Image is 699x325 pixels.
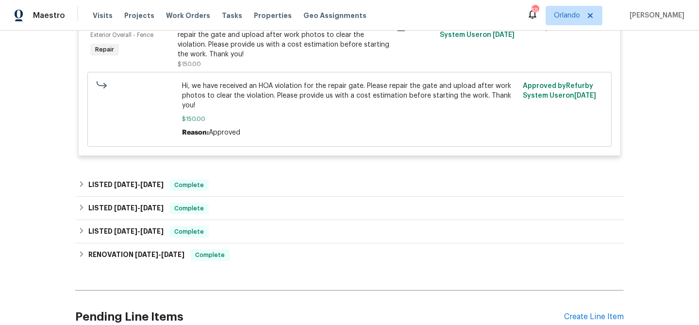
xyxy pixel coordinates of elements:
div: Create Line Item [564,312,624,322]
span: [PERSON_NAME] [626,11,684,20]
span: Tasks [222,12,242,19]
span: [DATE] [114,181,137,188]
span: Maestro [33,11,65,20]
span: [DATE] [140,228,164,235]
span: [DATE] [114,228,137,235]
span: Complete [170,180,208,190]
span: [DATE] [135,251,158,258]
span: $150.00 [178,61,201,67]
span: Visits [93,11,113,20]
span: Hi, we have received an HOA violation for the repair gate. Please repair the gate and upload afte... [182,81,517,110]
span: Projects [124,11,154,20]
div: Hi, we have received an HOA violation for the repair gate. Please repair the gate and upload afte... [178,20,390,59]
span: - [114,228,164,235]
span: $150.00 [182,114,517,124]
span: Geo Assignments [303,11,366,20]
span: Complete [191,250,229,260]
span: [DATE] [493,32,515,38]
span: [DATE] [574,92,596,99]
span: Complete [170,227,208,237]
h6: LISTED [88,226,164,238]
span: Exterior Overall - Fence [90,32,153,38]
span: - [114,205,164,211]
div: LISTED [DATE]-[DATE]Complete [75,173,624,197]
span: [DATE] [161,251,184,258]
div: LISTED [DATE]-[DATE]Complete [75,197,624,220]
span: Approved by Refurby System User on [523,83,596,99]
span: Complete [170,204,208,213]
span: Reason: [182,129,209,136]
span: Work Orders [166,11,210,20]
div: 55 [532,6,538,16]
div: RENOVATION [DATE]-[DATE]Complete [75,243,624,267]
span: Orlando [554,11,580,20]
span: [DATE] [140,205,164,211]
span: - [114,181,164,188]
span: [DATE] [140,181,164,188]
h6: RENOVATION [88,249,184,261]
span: Approved [209,129,240,136]
h6: LISTED [88,179,164,191]
span: [DATE] [114,205,137,211]
span: - [135,251,184,258]
h6: LISTED [88,203,164,214]
span: Repair [91,45,118,54]
span: Properties [254,11,292,20]
div: LISTED [DATE]-[DATE]Complete [75,220,624,243]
